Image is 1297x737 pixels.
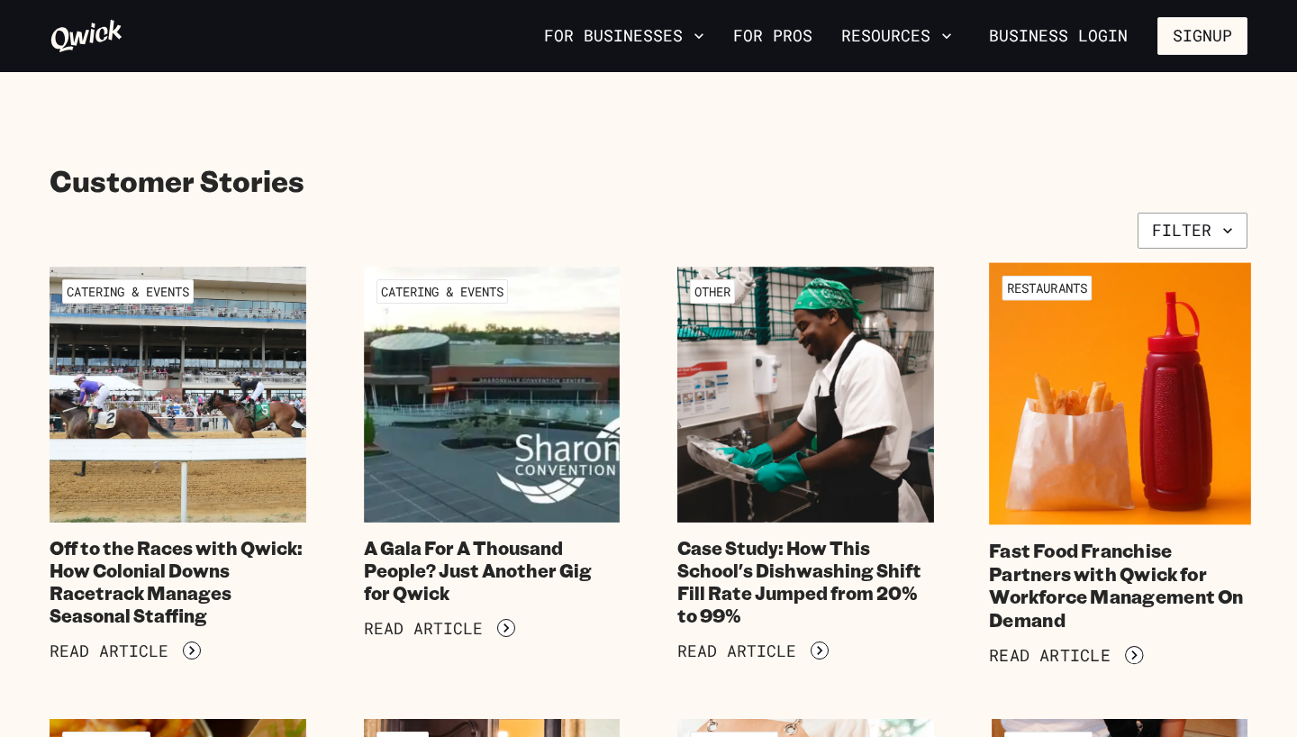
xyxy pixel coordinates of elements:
span: Read Article [989,645,1111,665]
img: View of Colonial Downs horse race track [50,267,306,523]
button: Filter [1138,213,1247,249]
h4: Case Study: How This School's Dishwashing Shift Fill Rate Jumped from 20% to 99% [677,537,934,627]
button: For Businesses [537,21,712,51]
h4: Off to the Races with Qwick: How Colonial Downs Racetrack Manages Seasonal Staffing [50,537,306,627]
span: Read Article [50,641,168,661]
span: Read Article [364,619,483,639]
button: Signup [1157,17,1247,55]
a: OtherCase Study: How This School's Dishwashing Shift Fill Rate Jumped from 20% to 99%Read Article [677,267,934,661]
img: fries and ketchup are popular at this fat food franchise that uses Gigpro to cover supplemental s... [989,263,1250,524]
span: Catering & Events [62,279,194,304]
a: Catering & EventsA Gala For A Thousand People? Just Another Gig for QwickRead Article [364,267,621,661]
h4: A Gala For A Thousand People? Just Another Gig for Qwick [364,537,621,605]
img: Case Study: How This School's Dishwashing Shift Fill Rate Jumped from 20% to 99% [677,267,934,523]
h4: Fast Food Franchise Partners with Qwick for Workforce Management On Demand [989,539,1250,631]
a: Business Login [974,17,1143,55]
span: Catering & Events [376,279,508,304]
img: Sky photo of the outside of the Sharonville Convention Center [364,267,621,523]
span: Other [690,279,735,304]
a: RestaurantsFast Food Franchise Partners with Qwick for Workforce Management On DemandRead Article [989,263,1250,666]
a: For Pros [726,21,820,51]
span: Read Article [677,641,796,661]
h2: Customer Stories [50,162,1247,198]
button: Resources [834,21,959,51]
span: Restaurants [1002,276,1092,301]
a: Catering & EventsOff to the Races with Qwick: How Colonial Downs Racetrack Manages Seasonal Staff... [50,267,306,661]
